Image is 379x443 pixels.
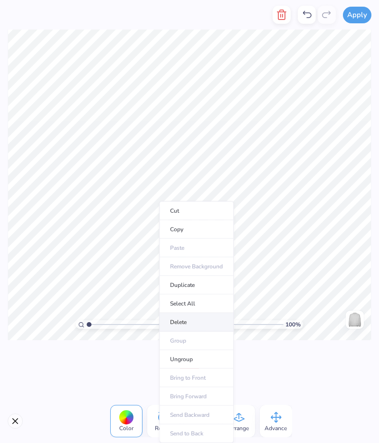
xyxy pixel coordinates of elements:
span: Advance [265,424,287,432]
button: Close [8,413,23,429]
li: Select All [159,295,234,313]
button: Apply [343,7,371,23]
li: Copy [159,220,234,239]
span: Rotate [155,424,171,432]
span: 100 % [285,320,301,329]
span: Arrange [228,424,249,432]
img: Back [347,312,362,327]
li: Cut [159,201,234,220]
li: Duplicate [159,276,234,295]
span: Color [119,424,133,432]
li: Ungroup [159,350,234,369]
li: Delete [159,313,234,332]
